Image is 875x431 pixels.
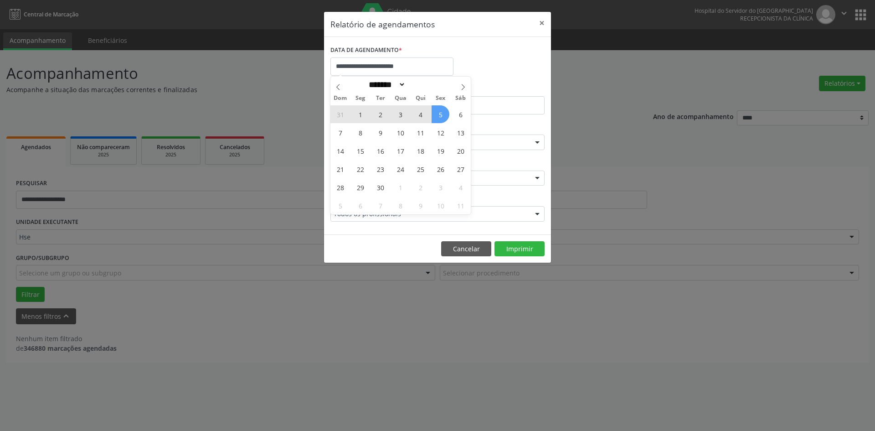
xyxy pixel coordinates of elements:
[330,18,435,30] h5: Relatório de agendamentos
[371,124,389,141] span: Setembro 9, 2025
[452,142,469,160] span: Setembro 20, 2025
[330,43,402,57] label: DATA DE AGENDAMENTO
[432,160,449,178] span: Setembro 26, 2025
[432,124,449,141] span: Setembro 12, 2025
[351,160,369,178] span: Setembro 22, 2025
[371,178,389,196] span: Setembro 30, 2025
[391,160,409,178] span: Setembro 24, 2025
[452,160,469,178] span: Setembro 27, 2025
[331,160,349,178] span: Setembro 21, 2025
[494,241,545,257] button: Imprimir
[351,105,369,123] span: Setembro 1, 2025
[431,95,451,101] span: Sex
[331,178,349,196] span: Setembro 28, 2025
[452,197,469,214] span: Outubro 11, 2025
[371,142,389,160] span: Setembro 16, 2025
[331,197,349,214] span: Outubro 5, 2025
[412,142,429,160] span: Setembro 18, 2025
[330,95,350,101] span: Dom
[432,105,449,123] span: Setembro 5, 2025
[391,105,409,123] span: Setembro 3, 2025
[533,12,551,34] button: Close
[440,82,545,96] label: ATÉ
[371,105,389,123] span: Setembro 2, 2025
[351,178,369,196] span: Setembro 29, 2025
[365,80,406,89] select: Month
[350,95,371,101] span: Seg
[451,95,471,101] span: Sáb
[412,124,429,141] span: Setembro 11, 2025
[452,178,469,196] span: Outubro 4, 2025
[391,95,411,101] span: Qua
[351,197,369,214] span: Outubro 6, 2025
[371,95,391,101] span: Ter
[432,142,449,160] span: Setembro 19, 2025
[412,197,429,214] span: Outubro 9, 2025
[391,178,409,196] span: Outubro 1, 2025
[331,105,349,123] span: Agosto 31, 2025
[412,178,429,196] span: Outubro 2, 2025
[452,124,469,141] span: Setembro 13, 2025
[331,142,349,160] span: Setembro 14, 2025
[371,197,389,214] span: Outubro 7, 2025
[391,142,409,160] span: Setembro 17, 2025
[411,95,431,101] span: Qui
[351,124,369,141] span: Setembro 8, 2025
[441,241,491,257] button: Cancelar
[406,80,436,89] input: Year
[412,160,429,178] span: Setembro 25, 2025
[331,124,349,141] span: Setembro 7, 2025
[432,197,449,214] span: Outubro 10, 2025
[391,197,409,214] span: Outubro 8, 2025
[432,178,449,196] span: Outubro 3, 2025
[391,124,409,141] span: Setembro 10, 2025
[371,160,389,178] span: Setembro 23, 2025
[412,105,429,123] span: Setembro 4, 2025
[351,142,369,160] span: Setembro 15, 2025
[452,105,469,123] span: Setembro 6, 2025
